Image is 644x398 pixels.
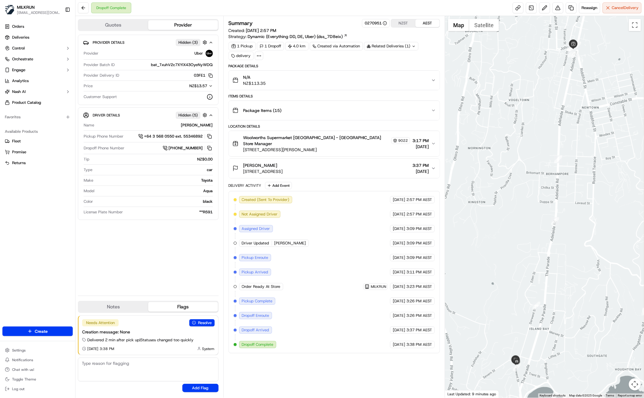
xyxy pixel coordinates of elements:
div: 1 Dropoff [257,42,284,50]
button: NZST [391,19,415,27]
span: 3:38 PM AEST [406,342,432,347]
span: [DATE] [393,197,405,202]
div: 11 [513,363,521,371]
button: Flags [148,302,218,312]
span: Driver Updated [242,240,269,246]
button: Keyboard shortcuts [540,393,566,398]
span: [DATE] [393,298,405,304]
button: Add Flag [182,384,219,392]
div: Delivery Activity [229,183,261,188]
span: Model [84,188,95,194]
button: Show street map [448,19,469,31]
div: Aqua [97,188,213,194]
span: Delivered 2 min after pick up | Statuses changed too quickly [87,337,194,343]
button: Woolworths Supermarket [GEOGRAPHIC_DATA] - [GEOGRAPHIC_DATA] Store Manager9022[STREET_ADDRESS][PE... [229,131,440,156]
span: [DATE] [393,255,405,260]
a: Created via Automation [310,42,363,50]
span: Chat with us! [12,367,34,372]
div: Needs Attention [82,319,119,326]
span: Provider Details [93,40,124,45]
span: Control [12,46,25,51]
span: Uber [195,51,203,56]
a: Report a map error [618,394,642,397]
span: Dropoff Enroute [242,313,269,318]
span: MILKRUN [371,284,386,289]
button: 03FE1 [194,73,213,78]
span: Tip [84,157,89,162]
div: Last Updated: 9 minutes ago [445,390,499,398]
span: Analytics [12,78,29,84]
span: Pickup Enroute [242,255,268,260]
div: We're available if you need us! [21,64,76,68]
span: Settings [12,348,26,353]
span: [DATE] [393,212,405,217]
div: NZ$0.00 [92,157,213,162]
span: Pickup Arrived [242,269,268,275]
div: Start new chat [21,58,99,64]
button: Promise [2,147,73,157]
span: 3:17 PM [412,138,429,144]
span: Color [84,199,93,204]
button: MILKRUN [17,4,35,10]
button: Settings [2,346,73,355]
button: Reassign [579,2,600,13]
span: API Documentation [57,88,97,94]
button: N/ANZ$113.35 [229,71,440,90]
button: Show satellite imagery [469,19,499,31]
span: 9022 [398,138,408,143]
a: Analytics [2,76,73,86]
span: Nash AI [12,89,26,94]
span: Name [84,123,94,128]
button: [EMAIL_ADDRESS][DOMAIN_NAME] [17,10,60,15]
span: Type [84,167,92,173]
div: 💻 [51,88,56,93]
span: [DATE] 2:57 PM [246,28,277,33]
span: +64 3 568 0550 ext. 55346892 [144,134,203,139]
span: Hidden ( 5 ) [178,113,198,118]
button: NZ$13.57 [160,83,213,89]
button: Start new chat [103,59,110,67]
div: Related Deliveries (1) [364,42,418,50]
div: Location Details [229,124,440,129]
div: Toyota [96,178,213,183]
span: Dropoff Phone Number [84,145,124,151]
a: Fleet [5,139,70,144]
span: [STREET_ADDRESS][PERSON_NAME] [243,147,410,153]
span: Cancel Delivery [612,5,639,11]
img: 1736555255976-a54dd68f-1ca7-489b-9aae-adbdc363a1c4 [6,58,17,68]
span: Dropoff Complete [242,342,274,347]
div: 9 [551,217,559,225]
span: Returns [12,160,26,166]
button: Notifications [2,356,73,364]
a: Deliveries [2,33,73,42]
span: Create [35,328,48,334]
span: Not Assigned Driver [242,212,278,217]
img: Nash [6,6,18,18]
button: Nash AI [2,87,73,97]
span: Promise [12,149,26,155]
button: CancelDelivery [603,2,642,13]
a: Product Catalog [2,98,73,107]
span: Provider Batch ID [84,62,115,68]
span: [DATE] [393,284,405,289]
span: System [202,346,215,351]
div: Strategy: [229,33,348,40]
span: Fleet [12,139,21,144]
span: 2:57 PM AEST [406,212,432,217]
a: Open this area in Google Maps (opens a new window) [447,390,466,398]
span: [PHONE_NUMBER] [169,145,203,151]
a: Returns [5,160,70,166]
button: Resolve [189,319,215,326]
span: Engage [12,67,25,73]
span: Pickup Complete [242,298,273,304]
span: [PERSON_NAME] [274,240,306,246]
span: N/A [243,74,266,80]
span: [PERSON_NAME] [243,162,277,168]
span: Dynamic (Everything DD, DE, Uber) (dss_7D8eix) [248,33,343,40]
span: Provider [84,51,98,56]
button: Fleet [2,136,73,146]
span: [DATE] [393,226,405,231]
button: Driver DetailsHidden (5) [83,110,213,120]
